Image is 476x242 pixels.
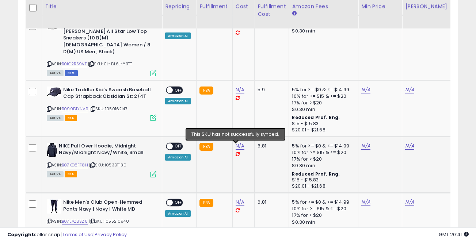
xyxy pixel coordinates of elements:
div: $20.01 - $21.68 [292,183,353,189]
div: Min Price [361,3,399,10]
span: OFF [173,87,184,93]
div: $0.30 min [292,28,353,34]
div: $20.01 - $21.68 [292,127,353,133]
div: Amazon AI [165,32,191,39]
div: 10% for >= $15 & <= $20 [292,149,353,156]
div: Amazon Fees [292,3,355,10]
div: Fulfillment [199,3,229,10]
div: 5.9 [258,87,283,93]
span: All listings currently available for purchase on Amazon [47,171,64,177]
div: Title [45,3,159,10]
div: 17% for > $20 [292,212,353,219]
b: NIKE Pull Over Hoodie, Midnight Navy/Midnight Navy/White, Small [59,143,148,158]
img: 31-3kJpGAfS._SL40_.jpg [47,87,61,97]
div: $15 - $15.83 [292,121,353,127]
div: $0.30 min [292,106,353,113]
b: Nike Men's Club Open-Hemmed Pants Navy | Navy | White MD [63,199,152,214]
a: N/A [236,199,244,206]
div: Cost [236,3,252,10]
b: Converse Unisex Classic [PERSON_NAME] All Star Low Top Sneakers (10 B(M) [DEMOGRAPHIC_DATA] Women... [63,21,152,57]
div: ASIN: [47,21,156,75]
div: seller snap | | [7,231,127,238]
small: FBA [199,87,213,95]
div: $15 - $15.83 [292,177,353,183]
img: 31C+CZBYG8L._SL40_.jpg [47,199,61,214]
a: N/A [236,86,244,93]
a: Terms of Use [62,231,94,238]
small: FBA [199,199,213,207]
a: N/A [405,86,414,93]
small: Amazon Fees. [292,10,296,17]
span: FBA [65,115,77,121]
img: 3125J8-0quL._SL40_.jpg [47,143,57,157]
div: 17% for > $20 [292,156,353,162]
a: B07KD8FF8H [62,162,88,168]
span: FBM [65,70,78,76]
a: B01G2R59VE [62,61,87,67]
div: Amazon AI [165,210,191,217]
span: | SKU: 1055210948 [89,218,129,224]
div: 6.81 [258,143,283,149]
a: N/A [405,142,414,150]
a: N/A [405,199,414,206]
span: 2025-10-10 20:41 GMT [439,231,469,238]
div: 10% for >= $15 & <= $20 [292,205,353,212]
div: 5% for >= $0 & <= $14.99 [292,143,353,149]
a: N/A [236,142,244,150]
span: All listings currently available for purchase on Amazon [47,115,64,121]
span: FBA [65,171,77,177]
div: 6.81 [258,199,283,205]
small: FBA [199,143,213,151]
strong: Copyright [7,231,34,238]
span: All listings currently available for purchase on Amazon [47,70,64,76]
div: Repricing [165,3,193,10]
a: N/A [361,86,370,93]
span: | SKU: 0L-DL6J-Y3TT [88,61,132,67]
span: | SKU: 1050162147 [90,106,127,112]
span: | SKU: 1053911130 [89,162,126,168]
b: Reduced Prof. Rng. [292,171,340,177]
div: 5% for >= $0 & <= $14.99 [292,199,353,205]
div: 17% for > $20 [292,100,353,106]
a: B07L7Q8SZ6 [62,218,88,224]
span: OFF [173,200,184,206]
a: N/A [361,199,370,206]
div: Amazon AI [165,154,191,161]
b: Reduced Prof. Rng. [292,114,340,120]
div: $0.30 min [292,219,353,226]
span: OFF [173,143,184,149]
div: ASIN: [47,199,156,233]
div: ASIN: [47,143,156,177]
div: Fulfillment Cost [258,3,286,18]
b: Nike Toddler Kid's Swoosh Baseball Cap Strapback Obsidian Sz: 2/4T [63,87,152,102]
a: Privacy Policy [95,231,127,238]
a: B099D1YNV9 [62,106,88,112]
div: 5% for >= $0 & <= $14.99 [292,87,353,93]
div: [PERSON_NAME] [405,3,449,10]
div: $0.30 min [292,162,353,169]
a: N/A [361,142,370,150]
div: Amazon AI [165,98,191,104]
div: 10% for >= $15 & <= $20 [292,93,353,100]
div: ASIN: [47,87,156,120]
